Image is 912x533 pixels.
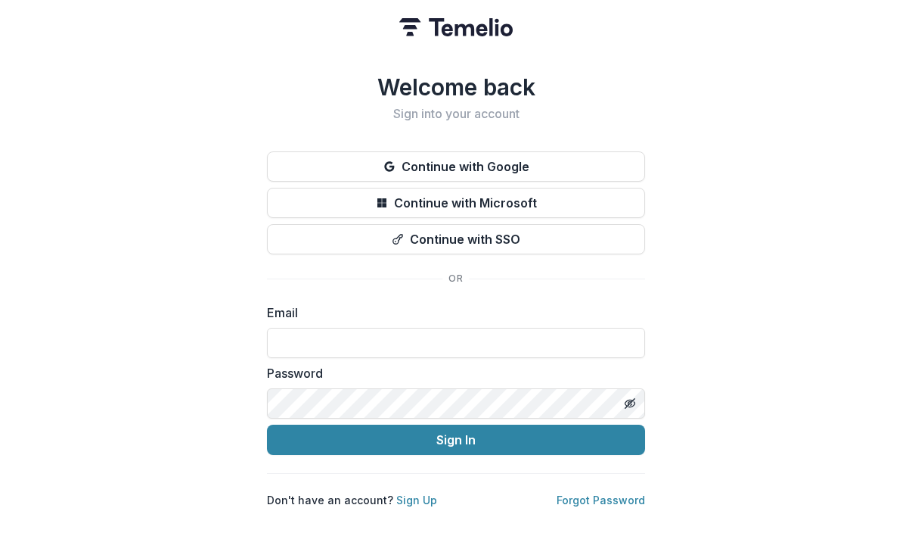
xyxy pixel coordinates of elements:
[267,151,645,182] button: Continue with Google
[267,425,645,455] button: Sign In
[267,188,645,218] button: Continue with Microsoft
[267,73,645,101] h1: Welcome back
[267,492,437,508] p: Don't have an account?
[267,107,645,121] h2: Sign into your account
[557,494,645,507] a: Forgot Password
[399,18,513,36] img: Temelio
[267,224,645,254] button: Continue with SSO
[267,304,636,322] label: Email
[267,364,636,382] label: Password
[618,391,642,416] button: Toggle password visibility
[396,494,437,507] a: Sign Up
